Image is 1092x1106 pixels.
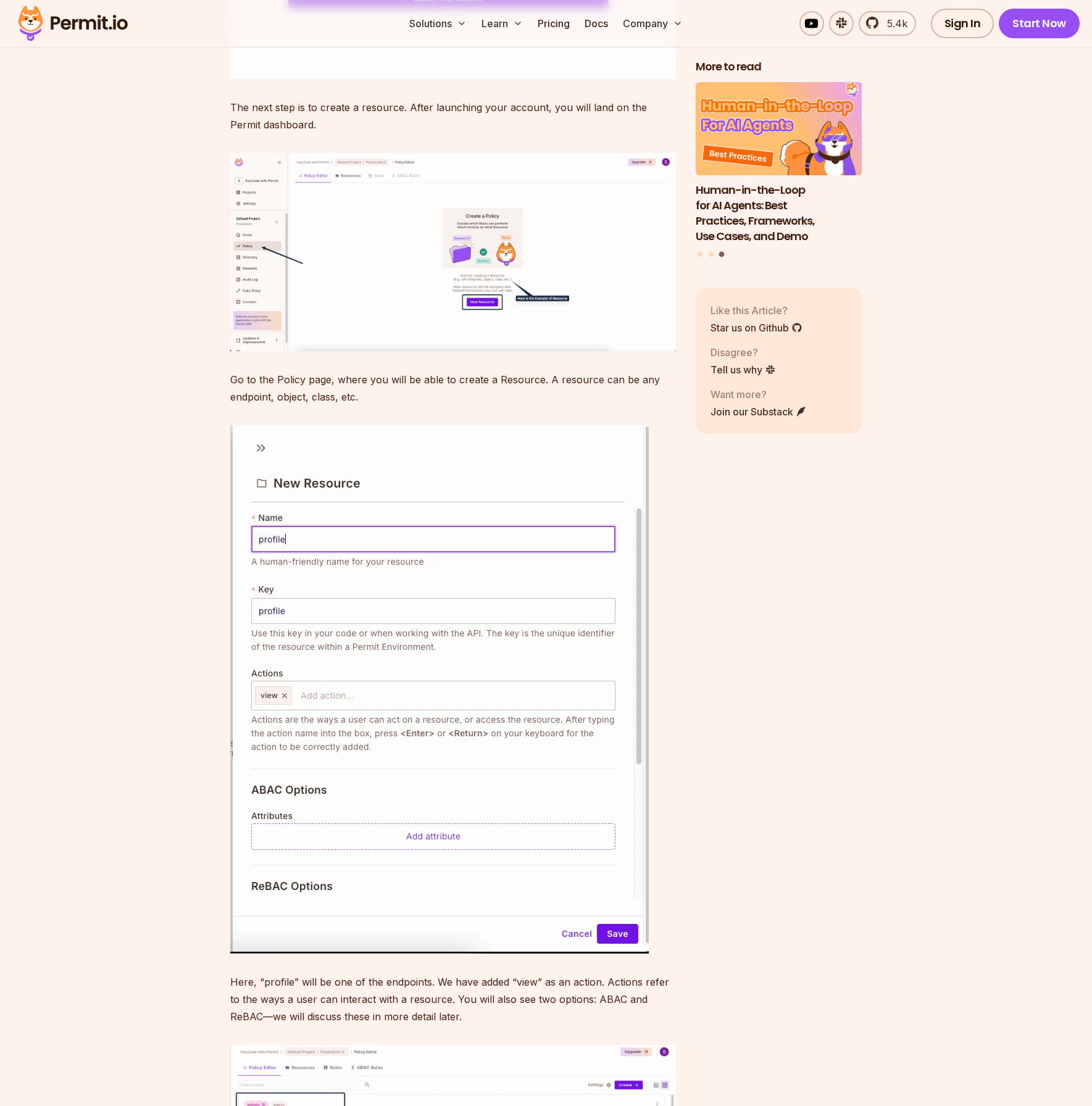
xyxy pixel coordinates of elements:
[711,362,776,377] a: Tell us why
[580,11,613,36] a: Docs
[931,9,994,38] a: Sign In
[618,11,688,36] button: Company
[696,183,862,244] h3: Human-in-the-Loop for AI Agents: Best Practices, Frameworks, Use Cases, and Demo
[999,9,1080,38] a: Start Now
[711,404,807,419] a: Join our Substack
[404,11,472,36] button: Solutions
[230,99,676,133] p: The next step is to create a resource. After launching your account, you will land on the Permit ...
[230,973,676,1025] p: Here, “profile” will be one of the endpoints. We have added “view” as an action. Actions refer to...
[711,303,802,318] p: Like this Article?
[230,153,676,351] img: image.png
[880,16,907,31] span: 5.4k
[711,345,776,360] p: Disagree?
[533,11,575,36] a: Pricing
[859,11,916,36] a: 5.4k
[230,371,676,405] p: Go to the Policy page, where you will be able to create a Resource. A resource can be any endpoin...
[698,252,702,257] button: Go to slide 1
[711,387,807,402] p: Want more?
[696,82,862,259] div: Posts
[696,82,862,244] li: 3 of 3
[709,252,714,257] button: Go to slide 2
[711,320,802,335] a: Star us on Github
[696,59,862,75] h2: More to read
[696,82,862,244] a: Human-in-the-Loop for AI Agents: Best Practices, Frameworks, Use Cases, and DemoHuman-in-the-Loop...
[477,11,528,36] button: Learn
[696,82,862,176] img: Human-in-the-Loop for AI Agents: Best Practices, Frameworks, Use Cases, and Demo
[719,252,725,257] button: Go to slide 3
[230,425,649,954] img: image.png
[12,2,133,44] img: Permit logo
